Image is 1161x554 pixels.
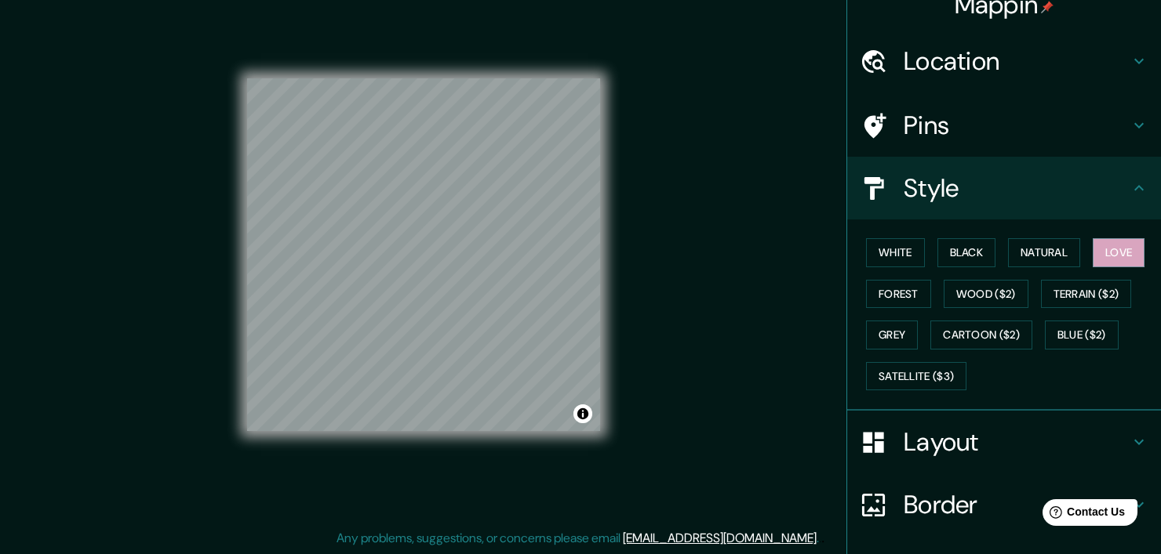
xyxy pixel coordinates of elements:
canvas: Map [247,78,600,431]
div: Pins [847,94,1161,157]
h4: Style [904,172,1130,204]
div: Style [847,157,1161,219]
button: Grey [866,320,918,349]
div: . [819,529,821,548]
h4: Location [904,45,1130,77]
button: Satellite ($3) [866,362,966,391]
h4: Pins [904,110,1130,141]
button: Forest [866,280,931,309]
h4: Border [904,489,1130,520]
button: Black [937,238,996,267]
iframe: Help widget launcher [1021,493,1144,537]
a: [EMAIL_ADDRESS][DOMAIN_NAME] [623,530,817,546]
button: Wood ($2) [944,280,1028,309]
div: . [821,529,824,548]
button: White [866,238,925,267]
div: Layout [847,411,1161,473]
div: Location [847,30,1161,92]
button: Cartoon ($2) [930,320,1032,349]
img: pin-icon.png [1041,1,1054,13]
button: Blue ($2) [1045,320,1119,349]
button: Toggle attribution [573,404,592,423]
div: Border [847,473,1161,536]
p: Any problems, suggestions, or concerns please email . [337,529,819,548]
h4: Layout [904,426,1130,458]
button: Terrain ($2) [1041,280,1132,309]
button: Natural [1008,238,1080,267]
button: Love [1093,238,1145,267]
